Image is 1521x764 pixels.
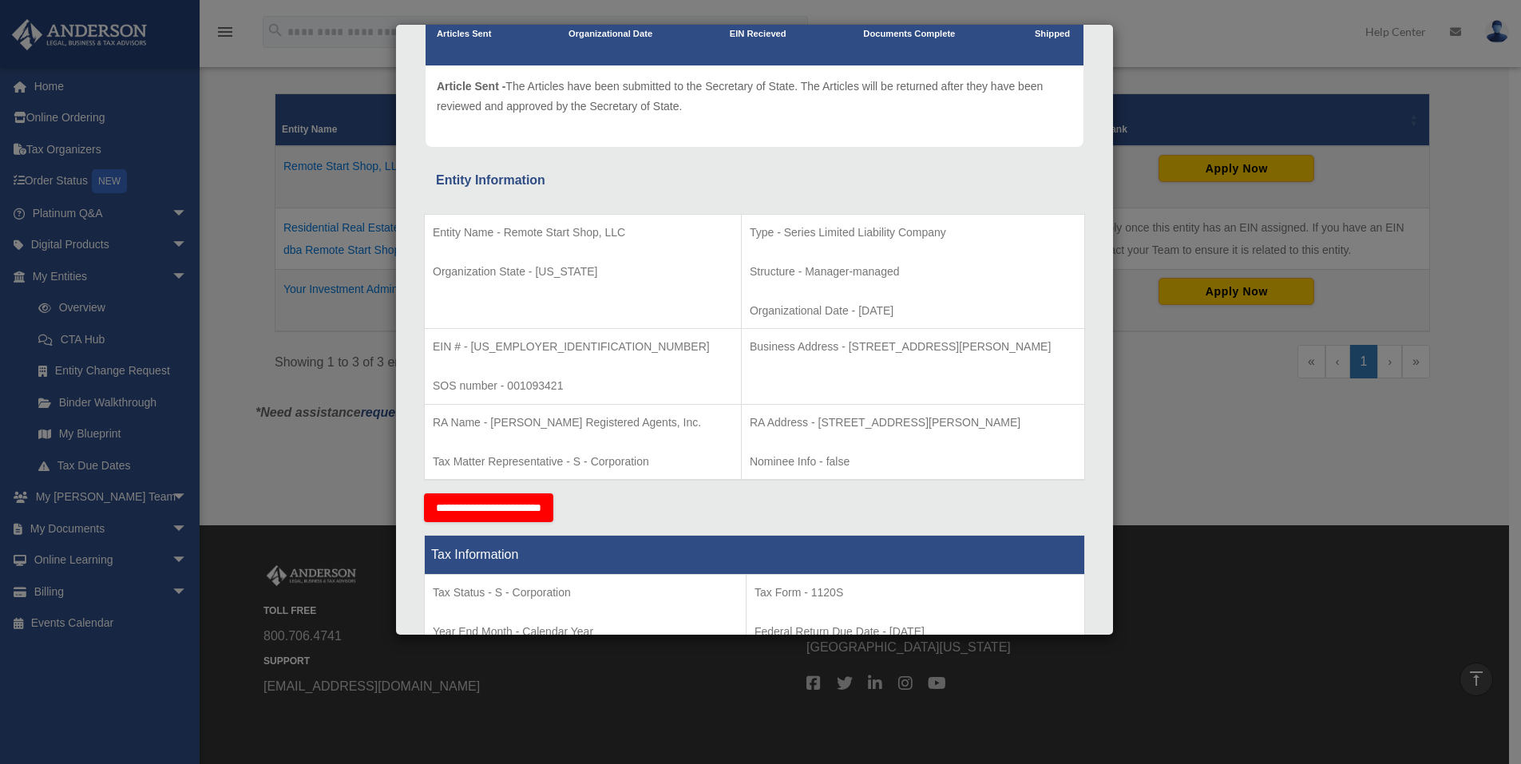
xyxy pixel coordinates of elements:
[750,223,1076,243] p: Type - Series Limited Liability Company
[750,452,1076,472] p: Nominee Info - false
[437,80,505,93] span: Article Sent -
[433,262,733,282] p: Organization State - [US_STATE]
[433,337,733,357] p: EIN # - [US_EMPLOYER_IDENTIFICATION_NUMBER]
[436,169,1073,192] div: Entity Information
[750,301,1076,321] p: Organizational Date - [DATE]
[433,376,733,396] p: SOS number - 001093421
[425,575,747,693] td: Tax Period Type - Calendar Year
[433,622,738,642] p: Year End Month - Calendar Year
[750,337,1076,357] p: Business Address - [STREET_ADDRESS][PERSON_NAME]
[437,26,491,42] p: Articles Sent
[750,413,1076,433] p: RA Address - [STREET_ADDRESS][PERSON_NAME]
[437,77,1072,116] p: The Articles have been submitted to the Secretary of State. The Articles will be returned after t...
[433,452,733,472] p: Tax Matter Representative - S - Corporation
[863,26,955,42] p: Documents Complete
[433,413,733,433] p: RA Name - [PERSON_NAME] Registered Agents, Inc.
[1032,26,1072,42] p: Shipped
[433,223,733,243] p: Entity Name - Remote Start Shop, LLC
[755,583,1076,603] p: Tax Form - 1120S
[755,622,1076,642] p: Federal Return Due Date - [DATE]
[425,536,1085,575] th: Tax Information
[568,26,652,42] p: Organizational Date
[433,583,738,603] p: Tax Status - S - Corporation
[730,26,786,42] p: EIN Recieved
[750,262,1076,282] p: Structure - Manager-managed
